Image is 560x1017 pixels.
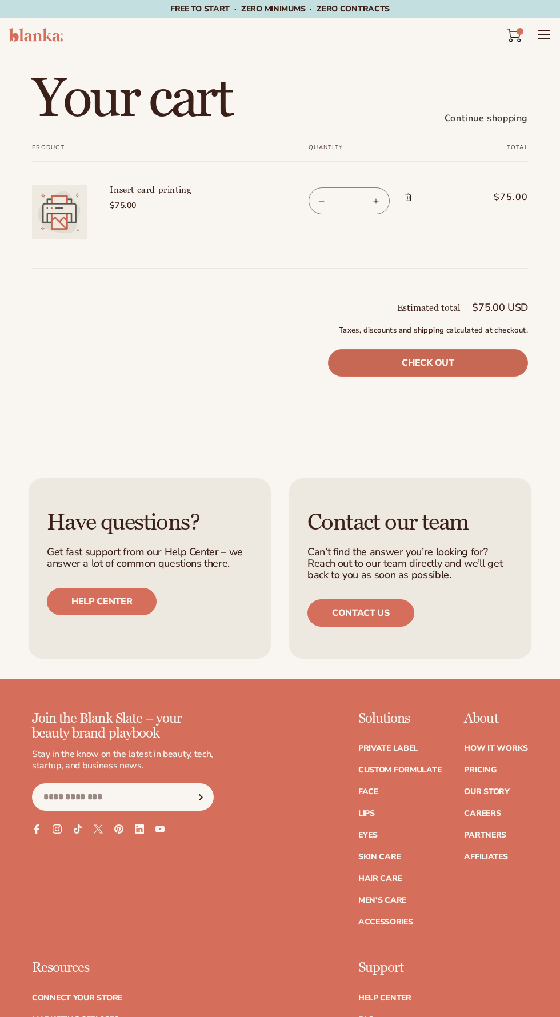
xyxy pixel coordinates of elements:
a: Hair Care [358,875,402,883]
a: Remove Insert card printing [398,185,418,210]
p: Resources [32,960,335,975]
h3: Have questions? [47,510,253,535]
th: Quantity [280,144,458,162]
summary: Menu [537,28,551,42]
a: Continue shopping [445,110,528,127]
img: logo [9,28,63,42]
a: Accessories [358,918,413,926]
a: Partners [464,831,506,839]
a: Check out [328,349,528,377]
a: Skin Care [358,853,401,861]
p: About [464,711,528,726]
p: Can’t find the answer you’re looking for? Reach out to our team directly and we’ll get back to yo... [307,547,513,580]
input: Quantity for Insert card printing [335,187,363,214]
a: Careers [464,810,501,818]
a: Our Story [464,788,509,796]
th: Product [32,144,280,162]
a: Men's Care [358,896,406,904]
a: How It Works [464,744,528,752]
a: Affiliates [464,853,507,861]
a: Lips [358,810,375,818]
p: Support [358,960,442,975]
p: $75.00 USD [472,302,528,313]
p: Join the Blank Slate – your beauty brand playbook [32,711,214,742]
small: Taxes, discounts and shipping calculated at checkout. [328,325,528,337]
a: Help center [47,588,157,615]
span: Free to start · ZERO minimums · ZERO contracts [170,3,390,14]
p: Solutions [358,711,442,726]
div: $75.00 [110,199,280,211]
a: Contact us [307,599,414,627]
a: Pricing [464,766,496,774]
h3: Contact our team [307,510,513,535]
a: Eyes [358,831,378,839]
a: Insert card printing [110,185,280,196]
a: Face [358,788,378,796]
iframe: PayPal-paypal [328,399,528,424]
button: Subscribe [188,783,213,811]
p: Stay in the know on the latest in beauty, tech, startup, and business news. [32,748,214,772]
a: Custom formulate [358,766,442,774]
p: Get fast support from our Help Center – we answer a lot of common questions there. [47,547,253,570]
a: Connect your store [32,994,122,1002]
img: Insert card printing. [32,185,87,239]
a: Private label [358,744,418,752]
th: Total [458,144,528,162]
h2: Estimated total [397,303,461,313]
span: $75.00 [481,190,528,204]
h1: Your cart [32,72,231,127]
a: Help Center [358,994,411,1002]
